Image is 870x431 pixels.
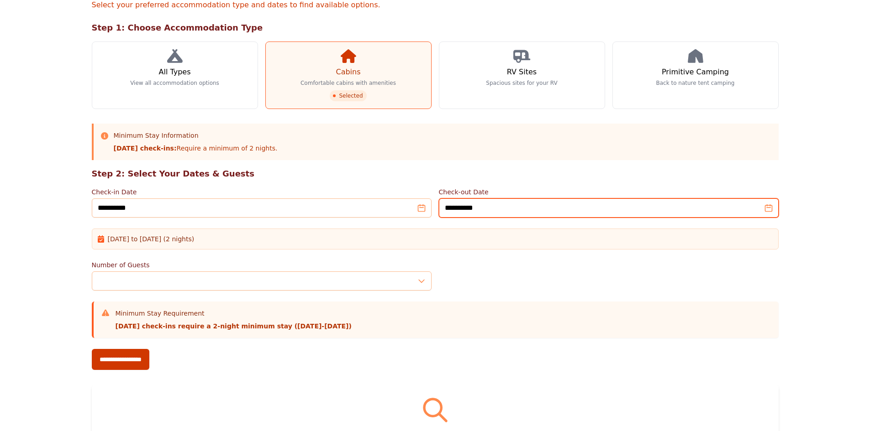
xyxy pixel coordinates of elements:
[92,187,432,197] label: Check-in Date
[265,42,432,109] a: Cabins Comfortable cabins with amenities Selected
[507,67,537,78] h3: RV Sites
[662,67,729,78] h3: Primitive Camping
[439,187,779,197] label: Check-out Date
[301,79,396,87] p: Comfortable cabins with amenities
[92,167,779,180] h2: Step 2: Select Your Dates & Guests
[486,79,557,87] p: Spacious sites for your RV
[158,67,190,78] h3: All Types
[130,79,219,87] p: View all accommodation options
[114,145,177,152] strong: [DATE] check-ins:
[336,67,360,78] h3: Cabins
[114,131,278,140] h3: Minimum Stay Information
[92,260,432,270] label: Number of Guests
[656,79,735,87] p: Back to nature tent camping
[330,90,366,101] span: Selected
[116,322,352,331] p: [DATE] check-ins require a 2-night minimum stay ([DATE]-[DATE])
[108,234,195,244] span: [DATE] to [DATE] (2 nights)
[116,309,352,318] h3: Minimum Stay Requirement
[92,21,779,34] h2: Step 1: Choose Accommodation Type
[612,42,779,109] a: Primitive Camping Back to nature tent camping
[114,144,278,153] p: Require a minimum of 2 nights.
[92,42,258,109] a: All Types View all accommodation options
[439,42,605,109] a: RV Sites Spacious sites for your RV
